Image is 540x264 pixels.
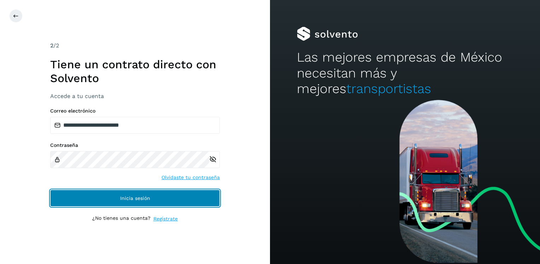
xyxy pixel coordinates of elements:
[297,50,513,97] h2: Las mejores empresas de México necesitan más y mejores
[92,215,151,223] p: ¿No tienes una cuenta?
[162,174,220,181] a: Olvidaste tu contraseña
[50,58,220,85] h1: Tiene un contrato directo con Solvento
[50,108,220,114] label: Correo electrónico
[50,190,220,207] button: Inicia sesión
[346,81,431,96] span: transportistas
[50,42,53,49] span: 2
[120,196,150,201] span: Inicia sesión
[153,215,178,223] a: Regístrate
[50,41,220,50] div: /2
[50,142,220,148] label: Contraseña
[50,93,220,99] h3: Accede a tu cuenta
